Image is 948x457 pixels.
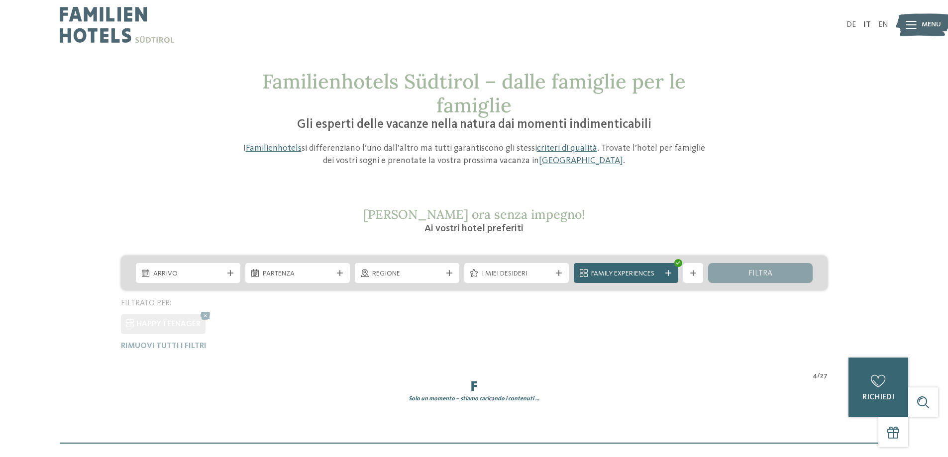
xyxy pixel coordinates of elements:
[372,269,442,279] span: Regione
[846,21,856,29] a: DE
[363,206,585,222] span: [PERSON_NAME] ora senza impegno!
[863,21,871,29] a: IT
[537,144,597,153] a: criteri di qualità
[113,395,835,403] div: Solo un momento – stiamo caricando i contenuti …
[817,371,820,381] span: /
[482,269,551,279] span: I miei desideri
[922,20,941,30] span: Menu
[813,371,817,381] span: 4
[878,21,888,29] a: EN
[246,144,302,153] a: Familienhotels
[820,371,828,381] span: 27
[424,224,524,234] span: Ai vostri hotel preferiti
[297,118,651,131] span: Gli esperti delle vacanze nella natura dai momenti indimenticabili
[848,358,908,417] a: richiedi
[862,393,894,401] span: richiedi
[153,269,223,279] span: Arrivo
[591,269,661,279] span: Family Experiences
[539,156,623,165] a: [GEOGRAPHIC_DATA]
[263,269,332,279] span: Partenza
[238,142,711,167] p: I si differenziano l’uno dall’altro ma tutti garantiscono gli stessi . Trovate l’hotel per famigl...
[262,69,686,118] span: Familienhotels Südtirol – dalle famiglie per le famiglie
